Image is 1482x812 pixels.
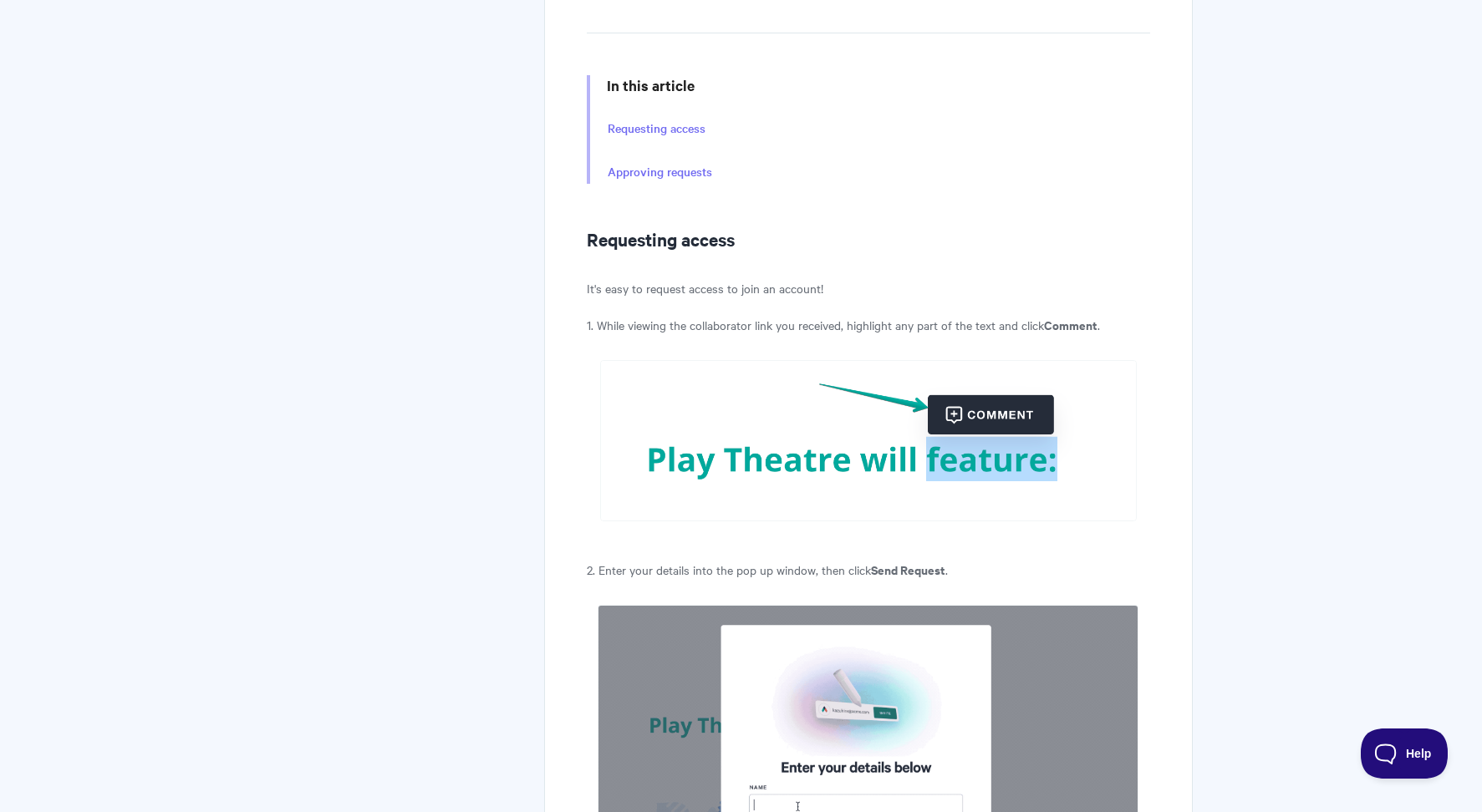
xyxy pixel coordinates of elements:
[1361,728,1449,779] iframe: Toggle Customer Support
[871,561,908,578] strong: Send R
[600,360,1137,521] img: file-tP4NtucHUf.png
[908,561,945,578] strong: equest
[587,226,1149,252] h2: Requesting access
[607,75,1149,96] h4: In this article
[608,119,705,138] a: Requesting access
[1044,316,1097,333] strong: Comment
[587,315,1149,335] p: 1. While viewing the collaborator link you received, highlight any part of the text and click .
[587,560,1149,580] p: 2. Enter your details into the pop up window, then click .
[587,278,1149,298] p: It's easy to request access to join an account!
[608,163,712,181] a: Approving requests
